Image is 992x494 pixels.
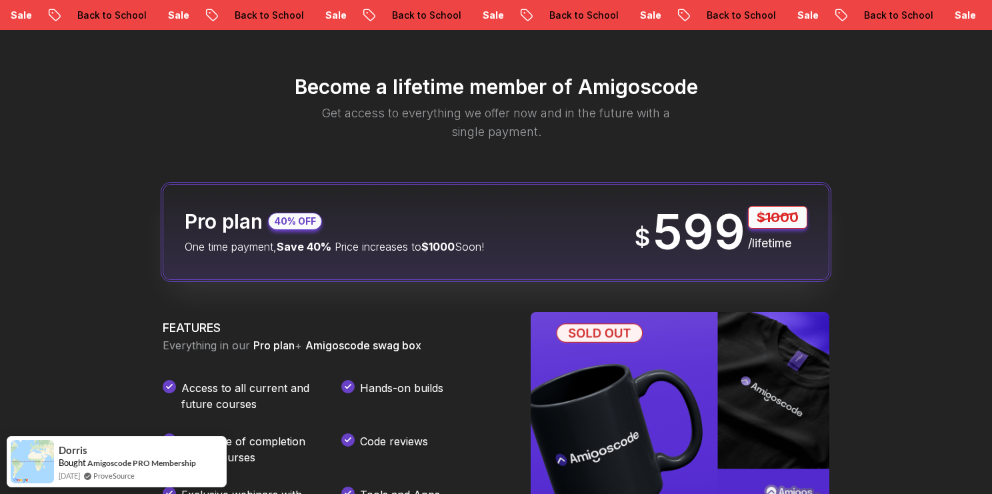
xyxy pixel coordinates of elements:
[272,9,363,22] p: Back to School
[59,457,86,468] span: Bought
[253,339,295,352] span: Pro plan
[429,9,520,22] p: Back to School
[421,240,455,253] span: $1000
[677,9,720,22] p: Sale
[835,9,877,22] p: Sale
[277,240,331,253] span: Save 40%
[360,433,428,465] p: Code reviews
[185,239,484,255] p: One time payment, Price increases to Soon!
[274,215,316,228] p: 40% OFF
[115,9,205,22] p: Back to School
[48,9,91,22] p: Sale
[163,337,499,353] p: Everything in our +
[520,9,563,22] p: Sale
[181,380,320,412] p: Access to all current and future courses
[304,104,688,141] p: Get access to everything we offer now and in the future with a single payment.
[181,433,320,465] p: Certificate of completion for all courses
[205,9,248,22] p: Sale
[163,319,499,337] h3: FEATURES
[185,209,263,233] h2: Pro plan
[635,224,650,251] span: $
[87,458,196,468] a: Amigoscode PRO Membership
[653,208,745,256] p: 599
[305,339,421,352] span: Amigoscode swag box
[748,206,807,229] p: $1000
[11,440,54,483] img: provesource social proof notification image
[744,9,835,22] p: Back to School
[748,234,807,253] p: /lifetime
[587,9,677,22] p: Back to School
[96,75,896,99] h2: Become a lifetime member of Amigoscode
[901,9,992,22] p: Back to School
[363,9,405,22] p: Sale
[59,470,80,481] span: [DATE]
[93,470,135,481] a: ProveSource
[360,380,443,412] p: Hands-on builds
[59,445,87,456] span: Dorris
